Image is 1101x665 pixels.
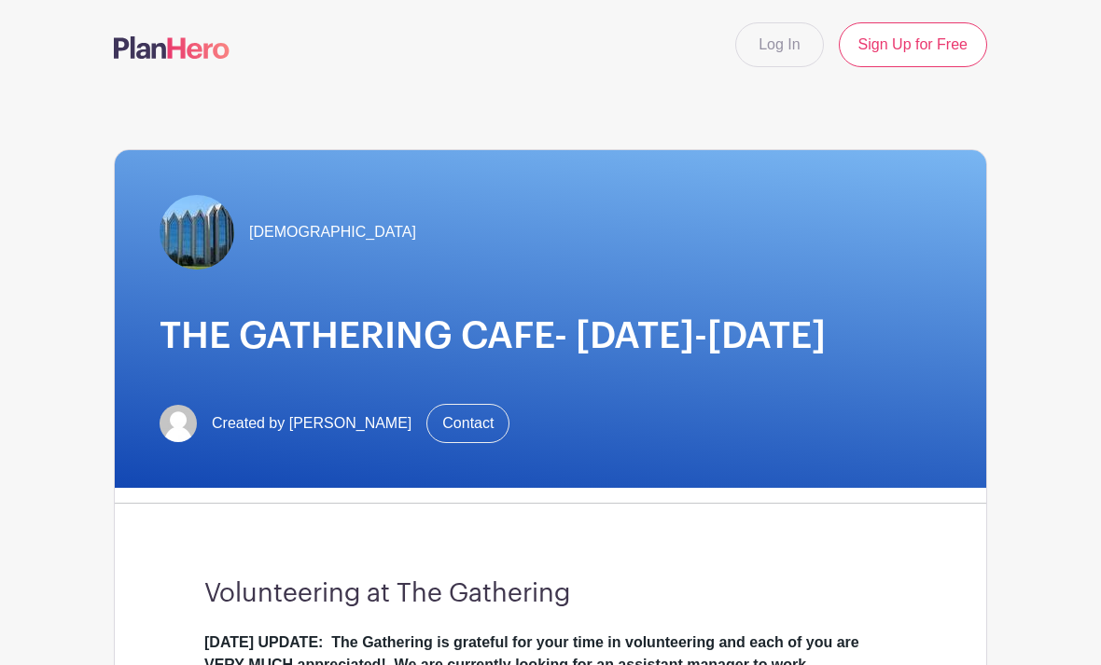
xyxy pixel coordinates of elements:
h1: THE GATHERING CAFE- [DATE]-[DATE] [160,314,941,359]
a: Log In [735,22,823,67]
a: Sign Up for Free [839,22,987,67]
span: [DEMOGRAPHIC_DATA] [249,221,416,243]
h3: Volunteering at The Gathering [204,578,897,609]
span: Created by [PERSON_NAME] [212,412,411,435]
img: TheGathering.jpeg [160,195,234,270]
a: Contact [426,404,509,443]
img: logo-507f7623f17ff9eddc593b1ce0a138ce2505c220e1c5a4e2b4648c50719b7d32.svg [114,36,230,59]
img: default-ce2991bfa6775e67f084385cd625a349d9dcbb7a52a09fb2fda1e96e2d18dcdb.png [160,405,197,442]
